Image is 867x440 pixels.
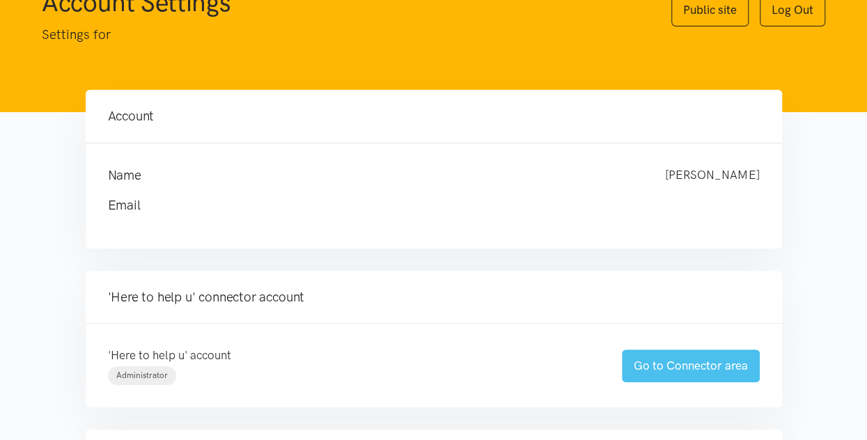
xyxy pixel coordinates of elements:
h4: Account [108,107,760,126]
div: [PERSON_NAME] [651,166,774,185]
h4: Email [108,196,732,215]
a: Go to Connector area [622,349,760,382]
h4: 'Here to help u' connector account [108,288,760,307]
span: Administrator [116,370,168,380]
p: Settings for [42,24,643,45]
p: 'Here to help u' account [108,346,594,365]
h4: Name [108,166,637,185]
